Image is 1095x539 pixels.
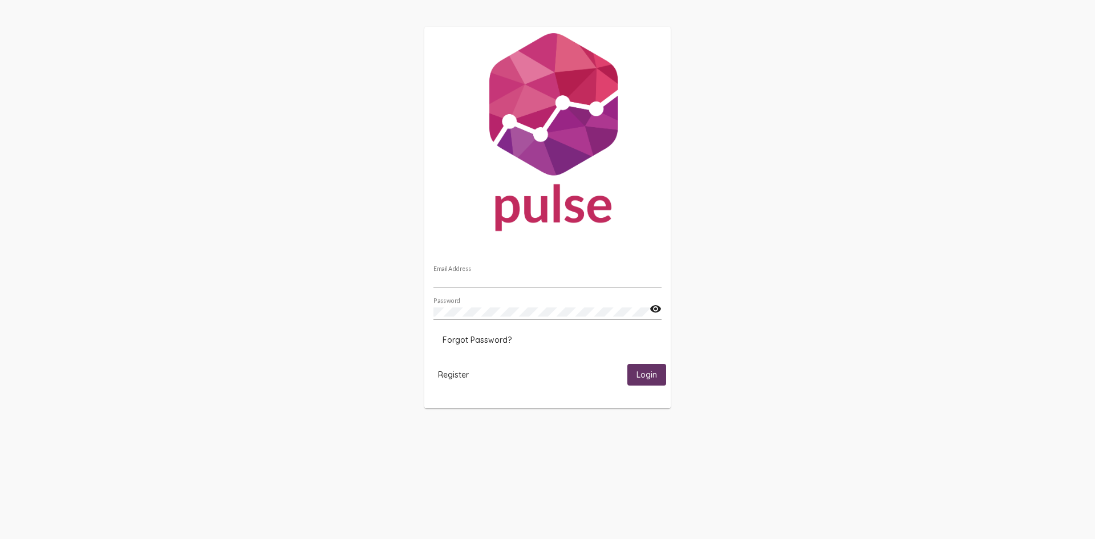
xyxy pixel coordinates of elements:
[424,27,671,242] img: Pulse For Good Logo
[650,302,662,316] mat-icon: visibility
[443,335,512,345] span: Forgot Password?
[627,364,666,385] button: Login
[433,330,521,350] button: Forgot Password?
[636,370,657,380] span: Login
[438,370,469,380] span: Register
[429,364,478,385] button: Register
